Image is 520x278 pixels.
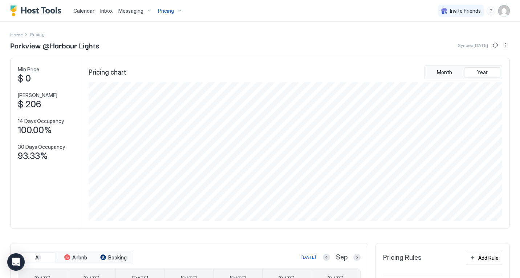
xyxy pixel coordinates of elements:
div: tab-group [18,251,133,265]
div: Add Rule [478,254,499,262]
button: More options [501,41,510,49]
button: Sync prices [491,41,500,49]
div: Open Intercom Messenger [7,253,25,271]
div: menu [487,7,495,15]
button: All [20,253,56,263]
span: Sep [336,253,348,262]
span: $ 0 [18,73,31,84]
button: Add Rule [466,251,502,265]
span: Pricing [158,8,174,14]
span: Airbnb [72,254,87,261]
a: Home [10,31,23,38]
span: Messaging [118,8,143,14]
span: Year [477,69,488,76]
span: 30 Days Occupancy [18,144,65,150]
a: Calendar [73,7,94,15]
button: Airbnb [57,253,94,263]
div: [DATE] [301,254,316,261]
span: 93.33% [18,151,48,162]
button: Next month [353,254,361,261]
span: Home [10,32,23,37]
span: 100.00% [18,125,52,136]
span: Booking [108,254,127,261]
button: [DATE] [300,253,317,262]
span: All [35,254,41,261]
span: Invite Friends [450,8,481,14]
div: User profile [498,5,510,17]
a: Host Tools Logo [10,5,65,16]
span: Pricing chart [89,68,126,77]
div: tab-group [424,65,502,79]
span: [PERSON_NAME] [18,92,57,99]
span: Month [437,69,452,76]
span: Inbox [100,8,113,14]
span: Parkview @Harbour Lights [10,40,99,51]
span: Calendar [73,8,94,14]
button: Year [464,67,500,78]
span: Pricing Rules [383,254,422,262]
a: Inbox [100,7,113,15]
span: $ 206 [18,99,41,110]
span: 14 Days Occupancy [18,118,64,124]
button: Booking [95,253,131,263]
button: Month [426,67,463,78]
div: Breadcrumb [10,31,23,38]
span: Breadcrumb [30,32,45,37]
div: menu [501,41,510,49]
span: Synced [DATE] [458,43,488,48]
span: Min Price [18,66,39,73]
button: Previous month [323,254,330,261]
